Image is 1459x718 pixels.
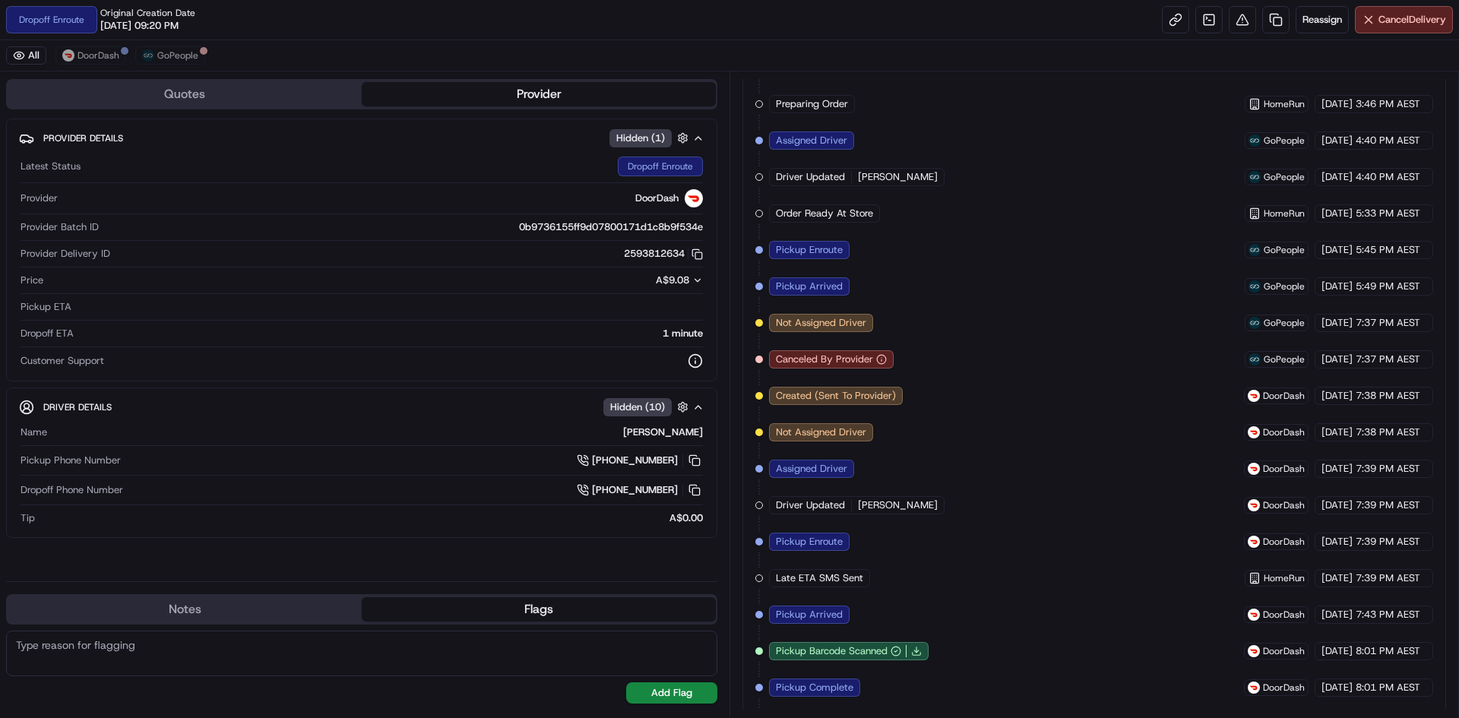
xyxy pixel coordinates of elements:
[776,462,847,476] span: Assigned Driver
[656,274,689,286] span: A$9.08
[8,597,362,622] button: Notes
[1248,499,1260,511] img: doordash_logo_v2.png
[776,207,873,220] span: Order Ready At Store
[776,498,845,512] span: Driver Updated
[157,49,198,62] span: GoPeople
[1356,207,1420,220] span: 5:33 PM AEST
[610,400,665,414] span: Hidden ( 10 )
[776,425,866,439] span: Not Assigned Driver
[21,327,74,340] span: Dropoff ETA
[1264,171,1305,183] span: GoPeople
[1248,609,1260,621] img: doordash_logo_v2.png
[53,425,703,439] div: [PERSON_NAME]
[635,191,679,205] span: DoorDash
[1248,536,1260,548] img: doordash_logo_v2.png
[1356,280,1420,293] span: 5:49 PM AEST
[21,483,123,497] span: Dropoff Phone Number
[1249,353,1261,365] img: gopeople_logo.png
[592,483,678,497] span: [PHONE_NUMBER]
[603,397,692,416] button: Hidden (10)
[1356,608,1420,622] span: 7:43 PM AEST
[577,452,703,469] a: [PHONE_NUMBER]
[1321,681,1353,694] span: [DATE]
[21,511,35,525] span: Tip
[1249,280,1261,293] img: gopeople_logo.png
[1356,243,1420,257] span: 5:45 PM AEST
[21,425,47,439] span: Name
[1248,682,1260,694] img: doordash_logo_v2.png
[21,274,43,287] span: Price
[1263,682,1305,694] span: DoorDash
[1321,462,1353,476] span: [DATE]
[1321,498,1353,512] span: [DATE]
[43,132,123,144] span: Provider Details
[1356,462,1420,476] span: 7:39 PM AEST
[362,82,716,106] button: Provider
[21,300,71,314] span: Pickup ETA
[21,454,121,467] span: Pickup Phone Number
[21,191,58,205] span: Provider
[1321,207,1353,220] span: [DATE]
[1263,609,1305,621] span: DoorDash
[19,125,704,150] button: Provider DetailsHidden (1)
[776,243,843,257] span: Pickup Enroute
[776,97,848,111] span: Preparing Order
[362,597,716,622] button: Flags
[1248,390,1260,402] img: doordash_logo_v2.png
[1356,571,1420,585] span: 7:39 PM AEST
[62,49,74,62] img: doordash_logo_v2.png
[80,327,703,340] div: 1 minute
[1321,389,1353,403] span: [DATE]
[1249,134,1261,147] img: gopeople_logo.png
[21,247,110,261] span: Provider Delivery ID
[1355,6,1453,33] button: CancelDelivery
[41,511,703,525] div: A$0.00
[1378,13,1446,27] span: Cancel Delivery
[1356,425,1420,439] span: 7:38 PM AEST
[1321,425,1353,439] span: [DATE]
[1263,426,1305,438] span: DoorDash
[1248,426,1260,438] img: doordash_logo_v2.png
[1248,645,1260,657] img: doordash_logo_v2.png
[1321,170,1353,184] span: [DATE]
[776,644,901,658] button: Pickup Barcode Scanned
[1264,353,1305,365] span: GoPeople
[19,394,704,419] button: Driver DetailsHidden (10)
[1249,171,1261,183] img: gopeople_logo.png
[1321,608,1353,622] span: [DATE]
[100,7,195,19] span: Original Creation Date
[1264,317,1305,329] span: GoPeople
[1321,280,1353,293] span: [DATE]
[1321,97,1353,111] span: [DATE]
[626,682,717,704] button: Add Flag
[1321,243,1353,257] span: [DATE]
[1249,244,1261,256] img: gopeople_logo.png
[577,482,703,498] a: [PHONE_NUMBER]
[1356,353,1420,366] span: 7:37 PM AEST
[858,498,938,512] span: [PERSON_NAME]
[776,535,843,549] span: Pickup Enroute
[1263,536,1305,548] span: DoorDash
[1263,390,1305,402] span: DoorDash
[1296,6,1349,33] button: Reassign
[1356,498,1420,512] span: 7:39 PM AEST
[1321,644,1353,658] span: [DATE]
[43,401,112,413] span: Driver Details
[569,274,703,287] button: A$9.08
[1264,244,1305,256] span: GoPeople
[1249,317,1261,329] img: gopeople_logo.png
[142,49,154,62] img: gopeople_logo.png
[776,280,843,293] span: Pickup Arrived
[55,46,126,65] button: DoorDash
[1356,389,1420,403] span: 7:38 PM AEST
[1321,571,1353,585] span: [DATE]
[1321,134,1353,147] span: [DATE]
[1356,535,1420,549] span: 7:39 PM AEST
[776,681,853,694] span: Pickup Complete
[776,389,896,403] span: Created (Sent To Provider)
[776,571,863,585] span: Late ETA SMS Sent
[1356,134,1420,147] span: 4:40 PM AEST
[135,46,205,65] button: GoPeople
[776,644,888,658] span: Pickup Barcode Scanned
